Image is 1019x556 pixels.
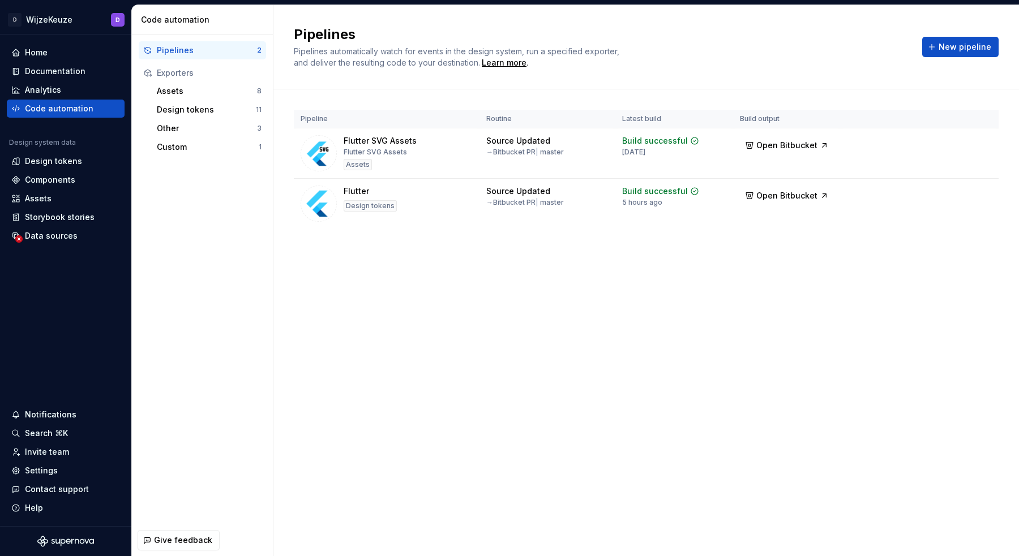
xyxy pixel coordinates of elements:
button: Contact support [7,480,125,498]
div: Notifications [25,409,76,420]
div: → Bitbucket PR master [486,148,564,157]
div: Flutter SVG Assets [344,135,417,146]
div: Assets [157,85,257,97]
div: 2 [257,46,262,55]
div: Data sources [25,230,78,242]
a: Code automation [7,100,125,118]
span: Give feedback [154,535,212,546]
div: Build successful [622,135,688,146]
span: | [536,148,538,156]
button: Pipelines2 [139,41,266,59]
a: Assets [7,189,125,208]
a: Invite team [7,443,125,461]
th: Pipeline [294,110,479,128]
div: Code automation [25,103,93,114]
h2: Pipelines [294,25,909,44]
div: Assets [25,193,52,204]
div: Design tokens [344,200,397,212]
div: Design tokens [25,156,82,167]
button: Search ⌘K [7,424,125,442]
span: | [536,198,538,206]
th: Build output [733,110,841,128]
div: Other [157,123,257,134]
div: 1 [259,143,262,152]
button: Give feedback [138,530,220,550]
span: . [480,59,528,67]
div: Documentation [25,66,85,77]
a: Analytics [7,81,125,99]
button: Custom1 [152,138,266,156]
div: Settings [25,465,58,476]
button: Assets8 [152,82,266,100]
button: Open Bitbucket [740,135,834,156]
button: Open Bitbucket [740,186,834,206]
a: Data sources [7,227,125,245]
div: D [8,13,22,27]
div: Custom [157,141,259,153]
div: → Bitbucket PR master [486,198,564,207]
div: Source Updated [486,135,550,146]
button: DWijzeKeuzeD [2,7,129,32]
div: D [115,15,120,24]
th: Routine [479,110,615,128]
div: Source Updated [486,186,550,197]
div: Components [25,174,75,186]
th: Latest build [615,110,733,128]
a: Storybook stories [7,208,125,226]
a: Settings [7,462,125,480]
div: Design tokens [157,104,256,115]
div: WijzeKeuze [26,14,72,25]
button: Help [7,499,125,517]
div: Search ⌘K [25,428,68,439]
div: 5 hours ago [622,198,662,207]
div: Help [25,502,43,514]
div: Exporters [157,67,262,79]
div: Design system data [9,138,76,147]
div: Pipelines [157,45,257,56]
div: Storybook stories [25,212,95,223]
button: Notifications [7,406,125,424]
a: Open Bitbucket [740,192,834,202]
div: 3 [257,124,262,133]
div: Flutter [344,186,369,197]
div: 11 [256,105,262,114]
a: Design tokens [7,152,125,170]
svg: Supernova Logo [37,536,94,547]
button: New pipeline [922,37,999,57]
span: Open Bitbucket [756,190,817,201]
div: 8 [257,87,262,96]
a: Components [7,171,125,189]
div: Build successful [622,186,688,197]
div: Code automation [141,14,268,25]
a: Learn more [482,57,526,68]
div: Contact support [25,484,89,495]
div: Home [25,47,48,58]
div: Flutter SVG Assets [344,148,407,157]
span: New pipeline [939,41,991,53]
a: Home [7,44,125,62]
span: Pipelines automatically watch for events in the design system, run a specified exporter, and deli... [294,46,622,67]
span: Open Bitbucket [756,140,817,151]
button: Other3 [152,119,266,137]
div: [DATE] [622,148,645,157]
a: Open Bitbucket [740,142,834,152]
a: Documentation [7,62,125,80]
div: Assets [344,159,372,170]
div: Analytics [25,84,61,96]
button: Design tokens11 [152,101,266,119]
div: Invite team [25,446,69,458]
